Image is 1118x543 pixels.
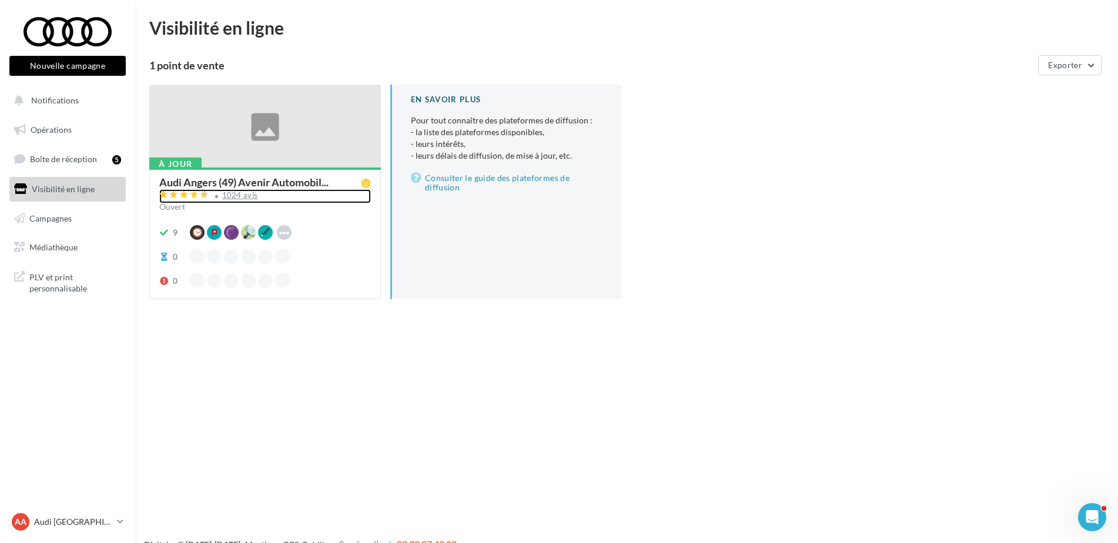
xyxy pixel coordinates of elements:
[1038,55,1102,75] button: Exporter
[7,206,128,231] a: Campagnes
[7,88,123,113] button: Notifications
[29,269,121,294] span: PLV et print personnalisable
[7,177,128,202] a: Visibilité en ligne
[159,189,371,203] a: 1024 avis
[149,19,1104,36] div: Visibilité en ligne
[411,150,603,162] li: - leurs délais de diffusion, de mise à jour, etc.
[31,125,72,135] span: Opérations
[29,242,78,252] span: Médiathèque
[411,138,603,150] li: - leurs intérêts,
[411,171,603,195] a: Consulter le guide des plateformes de diffusion
[7,264,128,299] a: PLV et print personnalisable
[34,516,112,528] p: Audi [GEOGRAPHIC_DATA]
[149,157,202,170] div: À jour
[159,177,329,187] span: Audi Angers (49) Avenir Automobil...
[1048,60,1082,70] span: Exporter
[222,192,258,199] div: 1024 avis
[7,235,128,260] a: Médiathèque
[173,275,178,287] div: 0
[9,56,126,76] button: Nouvelle campagne
[29,213,72,223] span: Campagnes
[149,60,1033,71] div: 1 point de vente
[32,184,95,194] span: Visibilité en ligne
[7,118,128,142] a: Opérations
[411,126,603,138] li: - la liste des plateformes disponibles,
[1078,503,1106,531] iframe: Intercom live chat
[173,251,178,263] div: 0
[173,227,178,239] div: 9
[31,95,79,105] span: Notifications
[411,115,603,162] p: Pour tout connaître des plateformes de diffusion :
[112,155,121,165] div: 5
[15,516,26,528] span: AA
[7,146,128,172] a: Boîte de réception5
[411,94,603,105] div: En savoir plus
[9,511,126,533] a: AA Audi [GEOGRAPHIC_DATA]
[159,202,185,212] span: Ouvert
[30,154,97,164] span: Boîte de réception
